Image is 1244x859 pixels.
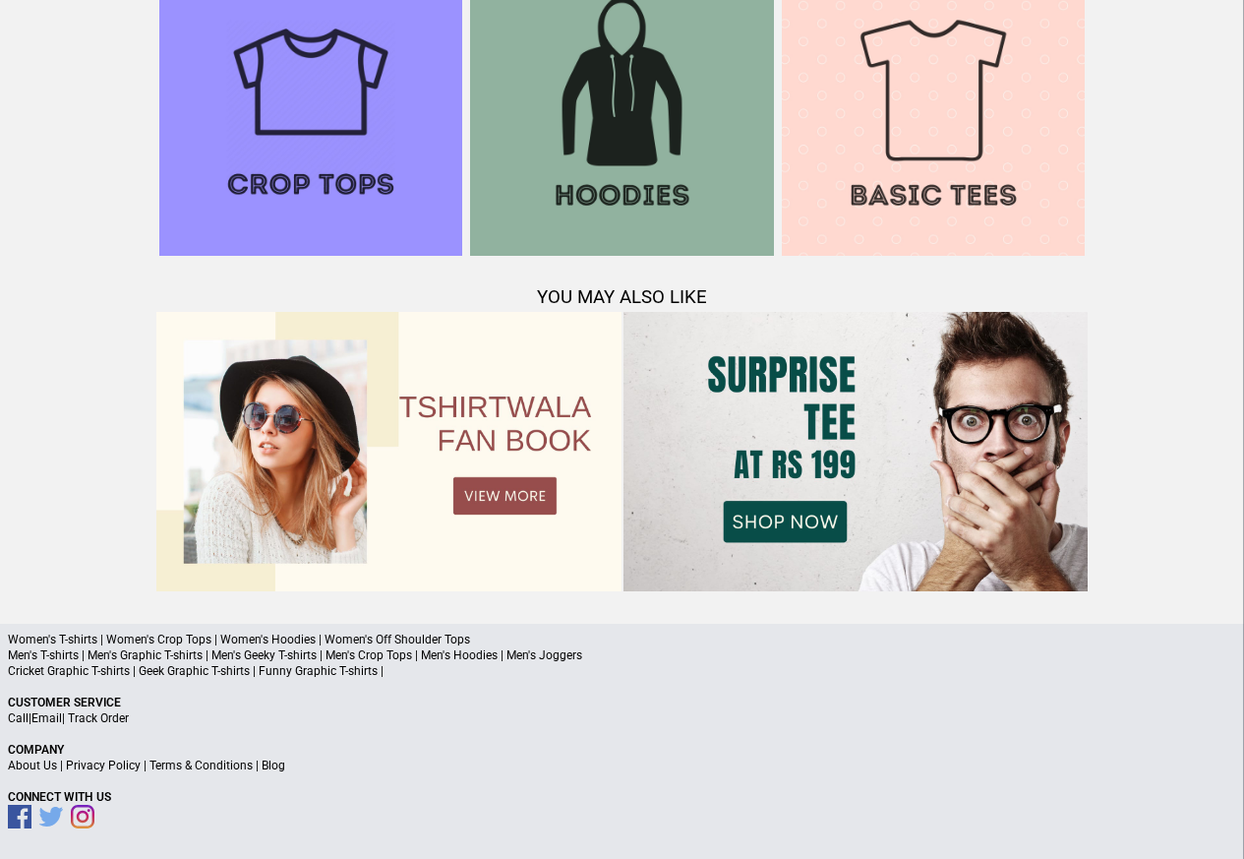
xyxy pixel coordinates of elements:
[8,789,1236,805] p: Connect With Us
[66,759,141,772] a: Privacy Policy
[8,663,1236,679] p: Cricket Graphic T-shirts | Geek Graphic T-shirts | Funny Graphic T-shirts |
[262,759,285,772] a: Blog
[149,759,253,772] a: Terms & Conditions
[8,710,1236,726] p: | |
[68,711,129,725] a: Track Order
[31,711,62,725] a: Email
[8,742,1236,758] p: Company
[8,758,1236,773] p: | | |
[8,759,57,772] a: About Us
[8,711,29,725] a: Call
[537,286,707,308] span: YOU MAY ALSO LIKE
[8,647,1236,663] p: Men's T-shirts | Men's Graphic T-shirts | Men's Geeky T-shirts | Men's Crop Tops | Men's Hoodies ...
[8,695,1236,710] p: Customer Service
[8,632,1236,647] p: Women's T-shirts | Women's Crop Tops | Women's Hoodies | Women's Off Shoulder Tops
